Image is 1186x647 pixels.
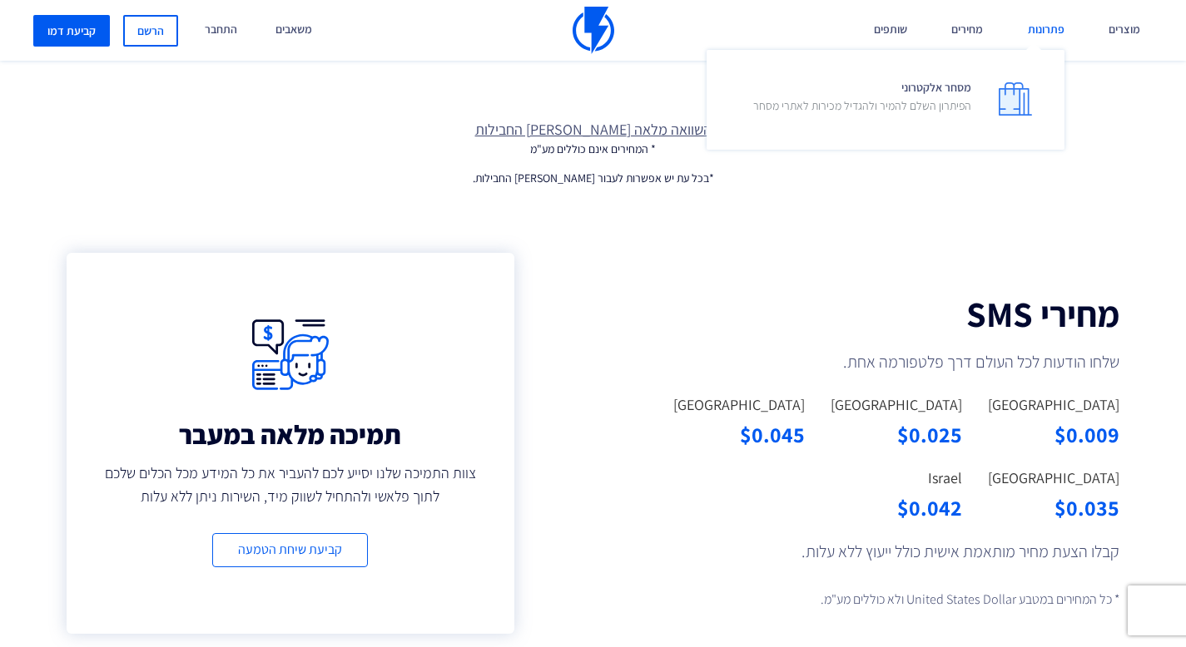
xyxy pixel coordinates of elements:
label: [GEOGRAPHIC_DATA] [988,467,1119,489]
h2: מחירי SMS [672,294,1120,333]
p: * כל המחירים במטבע United States Dollar ולא כוללים מע"מ. [672,588,1120,611]
label: [GEOGRAPHIC_DATA] [988,394,1119,416]
div: $0.045 [672,419,805,450]
a: קביעת שיחת הטמעה [212,533,368,567]
span: מסחר אלקטרוני [753,75,971,122]
div: $0.025 [830,419,962,450]
p: צוות התמיכה שלנו יסייע לכם להעביר את כל המידע מכל הכלים שלכם לתוך פלאשי ולהתחיל לשווק מיד, השירות... [100,462,481,508]
p: קבלו הצעת מחיר מותאמת אישית כולל ייעוץ ללא עלות. [672,540,1120,563]
div: $0.035 [987,492,1119,523]
label: [GEOGRAPHIC_DATA] [673,394,805,416]
a: הרשם [123,15,178,47]
div: $0.009 [987,419,1119,450]
label: [GEOGRAPHIC_DATA] [831,394,962,416]
a: קביעת דמו [33,15,110,47]
p: שלחו הודעות לכל העולם דרך פלטפורמה אחת. [672,350,1120,373]
h3: תמיכה מלאה במעבר [100,420,481,449]
p: הפיתרון השלם להמיר ולהגדיל מכירות לאתרי מסחר [753,97,971,114]
div: $0.042 [830,492,962,523]
label: Israel [928,467,962,489]
a: מסחר אלקטרוניהפיתרון השלם להמיר ולהגדיל מכירות לאתרי מסחר [719,62,1052,137]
